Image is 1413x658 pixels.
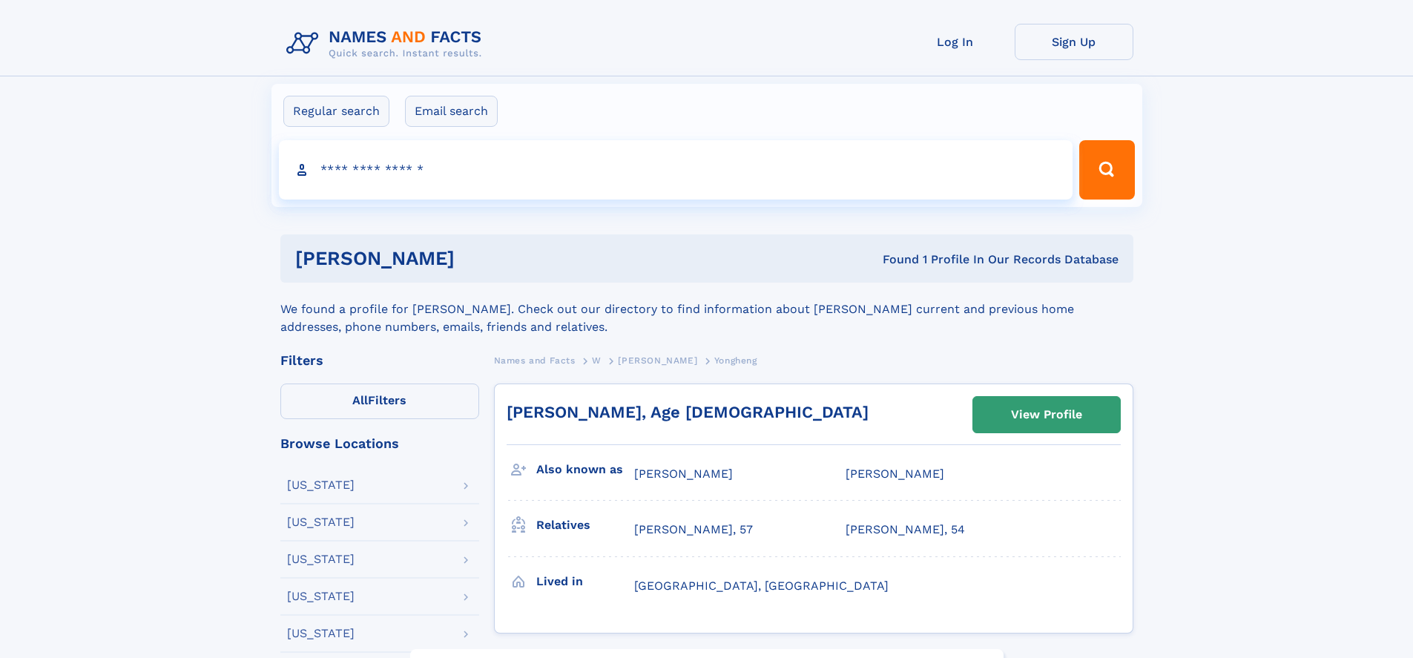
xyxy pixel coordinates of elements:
[287,628,355,639] div: [US_STATE]
[536,457,634,482] h3: Also known as
[280,384,479,419] label: Filters
[536,513,634,538] h3: Relatives
[280,283,1133,336] div: We found a profile for [PERSON_NAME]. Check out our directory to find information about [PERSON_N...
[668,251,1119,268] div: Found 1 Profile In Our Records Database
[634,467,733,481] span: [PERSON_NAME]
[352,393,368,407] span: All
[287,590,355,602] div: [US_STATE]
[405,96,498,127] label: Email search
[287,553,355,565] div: [US_STATE]
[1079,140,1134,200] button: Search Button
[280,354,479,367] div: Filters
[295,249,669,268] h1: [PERSON_NAME]
[618,355,697,366] span: [PERSON_NAME]
[846,522,965,538] a: [PERSON_NAME], 54
[634,579,889,593] span: [GEOGRAPHIC_DATA], [GEOGRAPHIC_DATA]
[494,351,576,369] a: Names and Facts
[507,403,869,421] a: [PERSON_NAME], Age [DEMOGRAPHIC_DATA]
[634,522,753,538] a: [PERSON_NAME], 57
[536,569,634,594] h3: Lived in
[280,24,494,64] img: Logo Names and Facts
[618,351,697,369] a: [PERSON_NAME]
[287,479,355,491] div: [US_STATE]
[592,351,602,369] a: W
[287,516,355,528] div: [US_STATE]
[1015,24,1133,60] a: Sign Up
[973,397,1120,432] a: View Profile
[846,467,944,481] span: [PERSON_NAME]
[280,437,479,450] div: Browse Locations
[714,355,757,366] span: Yongheng
[1011,398,1082,432] div: View Profile
[279,140,1073,200] input: search input
[592,355,602,366] span: W
[283,96,389,127] label: Regular search
[896,24,1015,60] a: Log In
